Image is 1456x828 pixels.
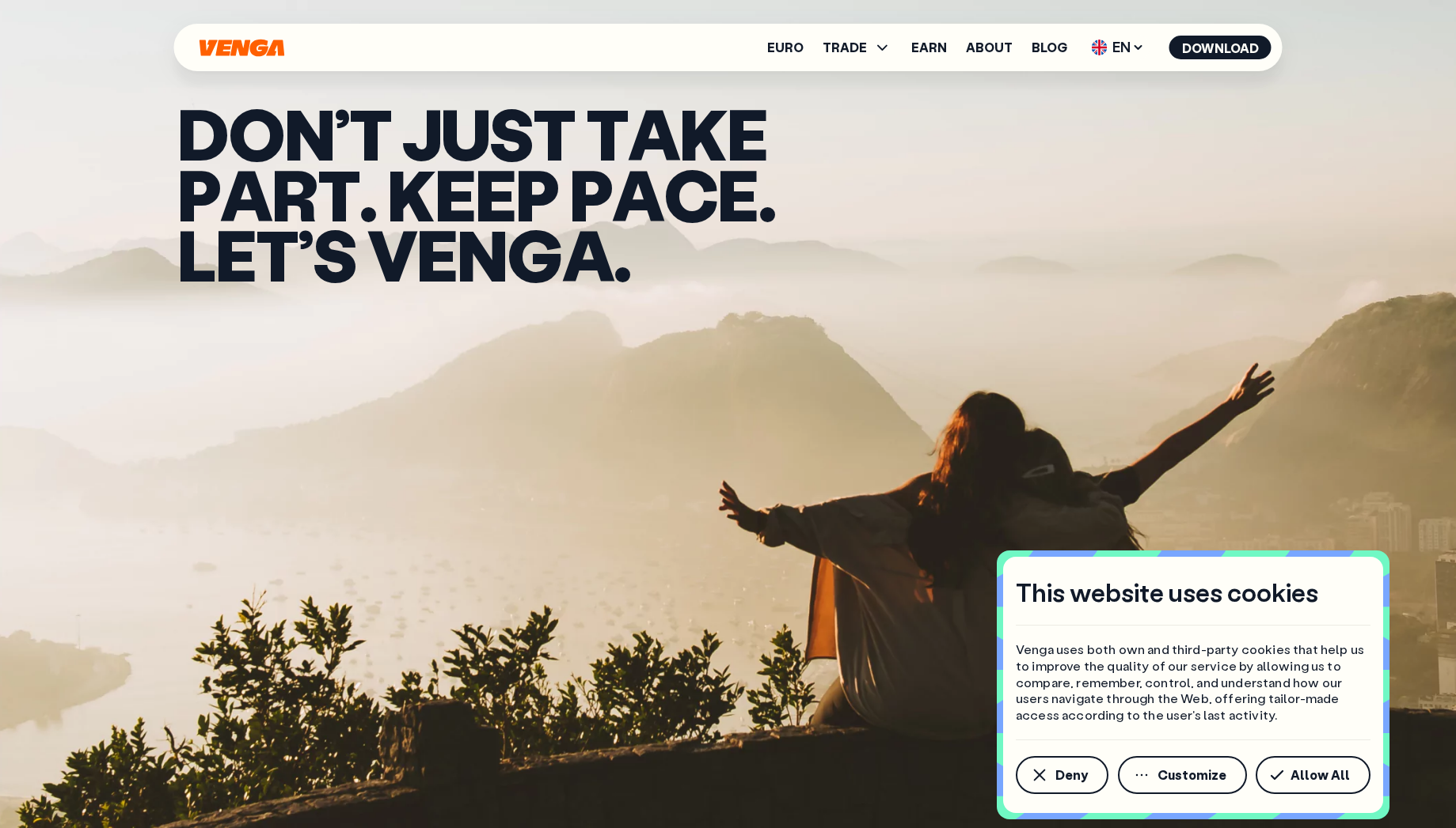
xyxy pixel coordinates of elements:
[284,103,334,164] span: N
[1032,41,1067,54] a: Blog
[823,41,867,54] span: TRADE
[628,103,679,164] span: a
[334,103,349,164] span: ’
[177,224,215,285] span: L
[679,103,727,164] span: k
[1092,40,1108,55] img: flag-uk
[435,164,475,225] span: e
[215,224,256,285] span: e
[663,164,717,225] span: c
[1158,769,1226,781] span: Customize
[612,164,663,225] span: a
[228,103,284,164] span: O
[387,164,435,225] span: K
[767,41,804,54] a: Euro
[272,164,317,225] span: r
[1016,576,1318,609] h4: This website uses cookies
[1291,769,1350,781] span: Allow All
[256,224,298,285] span: t
[475,164,515,225] span: e
[533,103,575,164] span: t
[562,224,614,285] span: a
[507,224,561,285] span: g
[823,38,892,57] span: TRADE
[1055,769,1088,781] span: Deny
[177,103,228,164] span: D
[569,164,612,225] span: p
[220,164,272,225] span: a
[1118,756,1247,794] button: Customize
[911,41,947,54] a: Earn
[317,164,359,225] span: t
[727,103,767,164] span: e
[416,224,457,285] span: e
[1086,35,1150,60] span: EN
[298,224,313,285] span: ’
[313,224,356,285] span: s
[1016,756,1108,794] button: Deny
[367,224,416,285] span: v
[359,164,376,225] span: .
[198,39,287,57] svg: Home
[1016,641,1370,724] p: Venga uses both own and third-party cookies that help us to improve the quality of our service by...
[177,164,220,225] span: p
[758,164,775,225] span: .
[966,41,1013,54] a: About
[349,103,391,164] span: t
[1256,756,1370,794] button: Allow All
[614,224,630,285] span: .
[489,103,533,164] span: s
[441,103,489,164] span: u
[717,164,758,225] span: e
[402,103,441,164] span: j
[586,103,628,164] span: t
[1169,36,1272,59] button: Download
[515,164,558,225] span: p
[457,224,507,285] span: n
